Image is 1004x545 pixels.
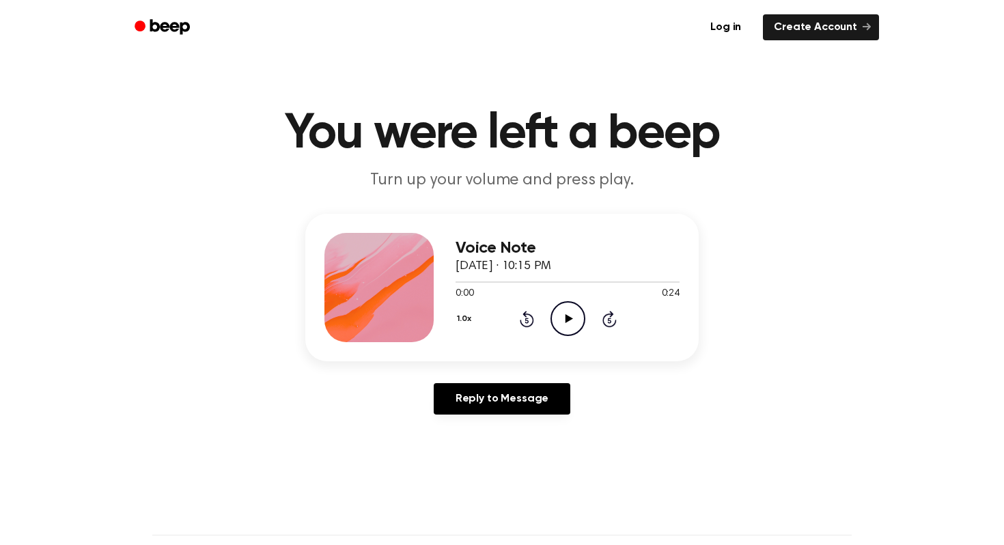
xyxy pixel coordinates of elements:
a: Log in [697,12,755,43]
span: 0:24 [662,287,680,301]
a: Beep [125,14,202,41]
a: Reply to Message [434,383,570,415]
p: Turn up your volume and press play. [240,169,764,192]
span: 0:00 [456,287,473,301]
span: [DATE] · 10:15 PM [456,260,551,272]
h1: You were left a beep [152,109,852,158]
a: Create Account [763,14,879,40]
h3: Voice Note [456,239,680,257]
button: 1.0x [456,307,476,331]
